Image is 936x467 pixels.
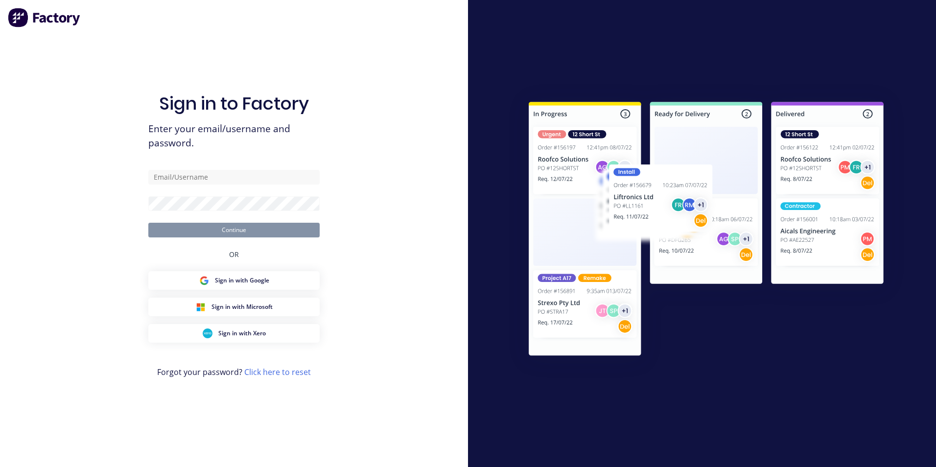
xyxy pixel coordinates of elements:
a: Click here to reset [244,367,311,377]
span: Sign in with Microsoft [211,303,273,311]
img: Sign in [507,82,905,379]
img: Google Sign in [199,276,209,285]
button: Google Sign inSign in with Google [148,271,320,290]
div: OR [229,237,239,271]
input: Email/Username [148,170,320,185]
button: Xero Sign inSign in with Xero [148,324,320,343]
img: Microsoft Sign in [196,302,206,312]
h1: Sign in to Factory [159,93,309,114]
button: Microsoft Sign inSign in with Microsoft [148,298,320,316]
span: Enter your email/username and password. [148,122,320,150]
button: Continue [148,223,320,237]
span: Sign in with Google [215,276,269,285]
img: Xero Sign in [203,328,212,338]
span: Forgot your password? [157,366,311,378]
span: Sign in with Xero [218,329,266,338]
img: Factory [8,8,81,27]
